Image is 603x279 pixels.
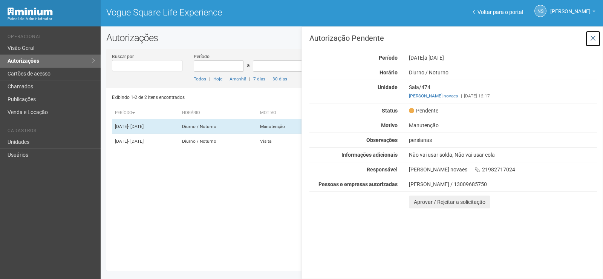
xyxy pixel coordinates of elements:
span: - [DATE] [128,139,144,144]
div: Diurno / Noturno [403,69,603,76]
strong: Pessoas e empresas autorizadas [318,181,398,187]
div: Manutenção [403,122,603,129]
div: Não vai usar solda, Não vai usar cola [403,151,603,158]
span: | [209,76,210,82]
th: Motivo [257,107,317,119]
a: Todos [194,76,206,82]
img: Minium [8,8,53,15]
a: 7 dias [253,76,265,82]
div: [DATE] [403,54,603,61]
h3: Autorização Pendente [309,34,597,42]
th: Horário [179,107,257,119]
a: Amanhã [230,76,246,82]
td: Visita [257,134,317,149]
a: Voltar para o portal [473,9,523,15]
strong: Responsável [367,166,398,173]
li: Operacional [8,34,95,42]
strong: Informações adicionais [341,152,398,158]
button: Aprovar / Rejeitar a solicitação [409,196,490,208]
a: [PERSON_NAME] [550,9,595,15]
span: | [268,76,269,82]
span: - [DATE] [128,124,144,129]
span: | [461,93,462,99]
div: [PERSON_NAME] / 13009685750 [409,181,597,188]
h2: Autorizações [106,32,597,43]
li: Cadastros [8,128,95,136]
td: Manutenção [257,119,317,134]
a: 30 dias [272,76,287,82]
div: Painel do Administrador [8,15,95,22]
div: persianas [403,137,603,143]
h1: Vogue Square Life Experience [106,8,346,17]
strong: Status [382,108,398,114]
div: [PERSON_NAME] novaes 21982717024 [403,166,603,173]
a: [PERSON_NAME] novaes [409,93,458,99]
td: Diurno / Noturno [179,119,257,134]
td: Diurno / Noturno [179,134,257,149]
td: [DATE] [112,119,179,134]
td: [DATE] [112,134,179,149]
label: Buscar por [112,53,134,60]
strong: Unidade [378,84,398,90]
span: a [247,62,250,68]
span: | [225,76,227,82]
span: a [DATE] [424,55,444,61]
a: Hoje [213,76,222,82]
strong: Horário [380,69,398,76]
strong: Período [379,55,398,61]
th: Período [112,107,179,119]
strong: Motivo [381,122,398,128]
span: | [249,76,250,82]
strong: Observações [366,137,398,143]
div: Sala/474 [403,84,603,99]
div: [DATE] 12:17 [409,92,597,99]
span: Pendente [409,107,438,114]
label: Período [194,53,210,60]
a: NS [534,5,546,17]
span: Nicolle Silva [550,1,591,14]
div: Exibindo 1-2 de 2 itens encontrados [112,92,349,103]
